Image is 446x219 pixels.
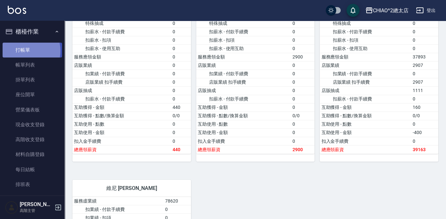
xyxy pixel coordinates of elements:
td: 扣入金手續費 [72,137,171,145]
td: 0 [411,19,438,27]
td: 扣薪水 - 使用互助 [320,44,411,53]
td: 0 [171,95,191,103]
td: 39163 [411,145,438,153]
td: 0 [171,128,191,137]
td: 店販業績 [196,61,291,69]
h5: [PERSON_NAME] [20,201,53,208]
td: 0 [411,137,438,145]
a: 座位開單 [3,87,62,102]
div: CHIAO^2總太店 [373,6,409,15]
a: 材料自購登錄 [3,147,62,162]
td: 0 [411,27,438,36]
td: 互助獲得 - 金額 [72,103,171,111]
td: 0 [291,103,315,111]
td: 0/0 [291,111,315,120]
td: 互助使用 - 金額 [72,128,171,137]
td: 扣入金手續費 [320,137,411,145]
td: 總應領薪資 [72,145,171,153]
td: 店販業績 扣手續費 [72,78,171,86]
td: 440 [171,103,191,111]
td: 0 [171,44,191,53]
a: 高階收支登錄 [3,132,62,147]
td: 扣業績 - 付款手續費 [320,69,411,78]
td: 扣薪水 - 付款手續費 [196,95,291,103]
td: 特殊抽成 [196,19,291,27]
a: 打帳單 [3,43,62,57]
td: 總應領薪資 [196,145,291,153]
td: 0 [411,120,438,128]
a: 現金收支登錄 [3,117,62,132]
td: 2907 [411,61,438,69]
td: 2907 [411,78,438,86]
td: 扣薪水 - 使用互助 [72,44,171,53]
td: 0 [171,78,191,86]
td: 0 [171,36,191,44]
td: 互助獲得 - 點數/換算金額 [72,111,171,120]
td: 互助使用 - 點數 [72,120,171,128]
td: 服務應領金額 [72,53,171,61]
td: 店販抽成 [320,86,411,95]
td: 0 [171,69,191,78]
td: 2900 [291,53,315,61]
td: 0 [411,95,438,103]
td: 0 [291,69,315,78]
td: 店販業績 [320,61,411,69]
button: 櫃檯作業 [3,23,62,40]
td: 互助獲得 - 點數/換算金額 [320,111,411,120]
td: 160 [411,103,438,111]
td: 店販業績 扣手續費 [196,78,291,86]
td: 扣薪水 - 付款手續費 [72,95,171,103]
a: 帳單列表 [3,57,62,72]
td: 0/0 [171,111,191,120]
td: 2900 [291,145,315,153]
td: 0 [411,69,438,78]
td: 扣薪水 - 扣項 [196,36,291,44]
td: 互助獲得 - 點數/換算金額 [196,111,291,120]
td: 互助使用 - 金額 [196,128,291,137]
td: 服務應領金額 [196,53,291,61]
td: 扣薪水 - 付款手續費 [196,27,291,36]
td: 0/0 [411,111,438,120]
td: 店販業績 [72,61,171,69]
td: 互助使用 - 點數 [320,120,411,128]
td: 0 [291,61,315,69]
td: 扣業績 - 付款手續費 [196,69,291,78]
td: 互助使用 - 金額 [320,128,411,137]
td: 扣薪水 - 扣項 [72,36,171,44]
button: save [346,4,359,17]
a: 排班表 [3,177,62,192]
td: 37893 [411,53,438,61]
td: 扣入金手續費 [196,137,291,145]
td: 0 [171,61,191,69]
td: -400 [411,128,438,137]
td: 店販抽成 [72,86,171,95]
span: 維尼 [PERSON_NAME] [80,185,183,191]
td: 0 [291,78,315,86]
td: 0 [171,86,191,95]
td: 店販抽成 [196,86,291,95]
td: 扣薪水 - 付款手續費 [320,27,411,36]
td: 互助使用 - 點數 [196,120,291,128]
td: 特殊抽成 [320,19,411,27]
td: 扣薪水 - 付款手續費 [72,27,171,36]
td: 0 [291,36,315,44]
td: 0 [171,27,191,36]
td: 0 [291,137,315,145]
td: 總應領薪資 [320,145,411,153]
img: Person [5,201,18,214]
img: Logo [8,6,26,14]
td: 互助獲得 - 金額 [320,103,411,111]
td: 440 [171,145,191,153]
td: 扣薪水 - 使用互助 [196,44,291,53]
td: 0 [411,44,438,53]
td: 扣業績 - 付款手續費 [72,205,164,213]
td: 0 [171,120,191,128]
td: 0 [291,120,315,128]
td: 78620 [164,197,191,205]
td: 店販業績 扣手續費 [320,78,411,86]
a: 現場電腦打卡 [3,192,62,207]
td: 0 [291,86,315,95]
td: 0 [171,137,191,145]
p: 高階主管 [20,208,53,214]
td: 0 [171,53,191,61]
